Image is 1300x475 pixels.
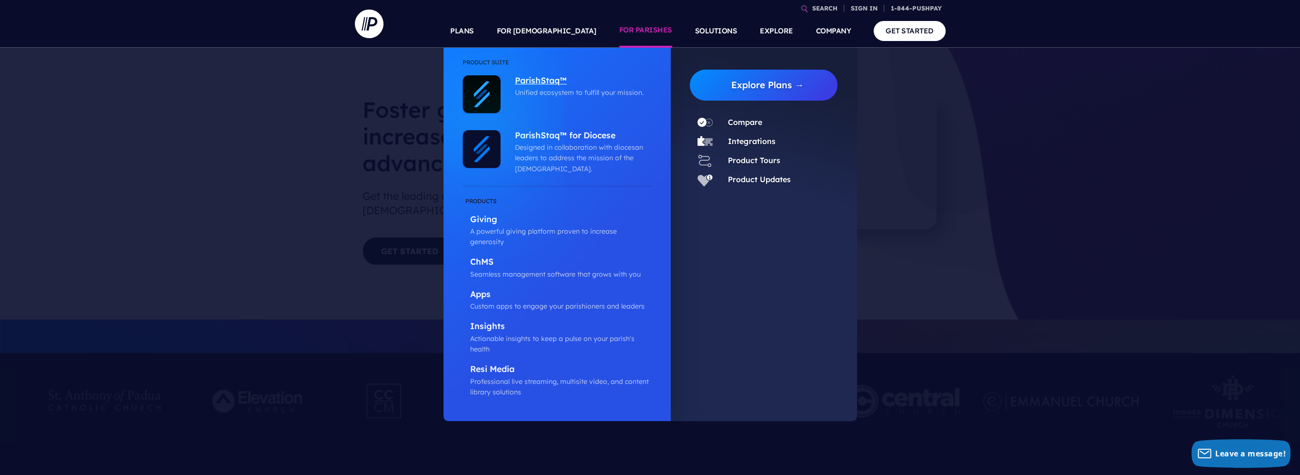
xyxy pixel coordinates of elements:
p: Actionable insights to keep a pulse on your parish's health [470,333,652,355]
p: Seamless management software that grows with you [470,269,652,279]
a: Product Updates - Icon [690,172,720,187]
img: Compare - Icon [697,115,713,130]
a: Giving A powerful giving platform proven to increase generosity [463,196,652,248]
p: Custom apps to engage your parishioners and leaders [470,301,652,311]
a: Explore Plans → [697,70,838,101]
button: Leave a message! [1191,439,1290,468]
a: EXPLORE [760,14,793,48]
a: ChMS Seamless management software that grows with you [463,257,652,279]
p: Designed in collaboration with diocesan leaders to address the mission of the [DEMOGRAPHIC_DATA]. [515,142,647,174]
a: GET STARTED [874,21,946,41]
a: ParishStaq™ Unified ecosystem to fulfill your mission. [501,75,647,98]
a: Product Tours [728,155,780,165]
p: ParishStaq™ for Diocese [515,130,647,142]
img: Product Tours - Icon [697,153,713,168]
p: Apps [470,289,652,301]
li: Product Suite [463,57,652,75]
img: ParishStaq™ - Icon [463,75,501,114]
p: ChMS [470,257,652,268]
a: Integrations [728,136,776,146]
span: Leave a message! [1215,448,1286,459]
p: Professional live streaming, multisite video, and content library solutions [470,376,652,398]
a: Insights Actionable insights to keep a pulse on your parish's health [463,321,652,354]
a: COMPANY [816,14,851,48]
a: ParishStaq™ for Diocese Designed in collaboration with diocesan leaders to address the mission of... [501,130,647,174]
p: Unified ecosystem to fulfill your mission. [515,87,647,98]
a: Compare - Icon [690,115,720,130]
p: A powerful giving platform proven to increase generosity [470,226,652,248]
a: SOLUTIONS [695,14,737,48]
p: Giving [470,214,652,226]
img: Product Updates - Icon [697,172,713,187]
a: Product Updates [728,175,791,184]
a: Resi Media Professional live streaming, multisite video, and content library solutions [463,364,652,397]
a: Integrations - Icon [690,134,720,149]
a: FOR [DEMOGRAPHIC_DATA] [497,14,596,48]
a: Compare [728,117,762,127]
p: Resi Media [470,364,652,376]
img: Integrations - Icon [697,134,713,149]
a: PLANS [450,14,474,48]
img: ParishStaq™ for Diocese - Icon [463,130,501,168]
p: Insights [470,321,652,333]
a: FOR PARISHES [619,14,672,48]
a: Product Tours - Icon [690,153,720,168]
a: Apps Custom apps to engage your parishioners and leaders [463,289,652,312]
p: ParishStaq™ [515,75,647,87]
